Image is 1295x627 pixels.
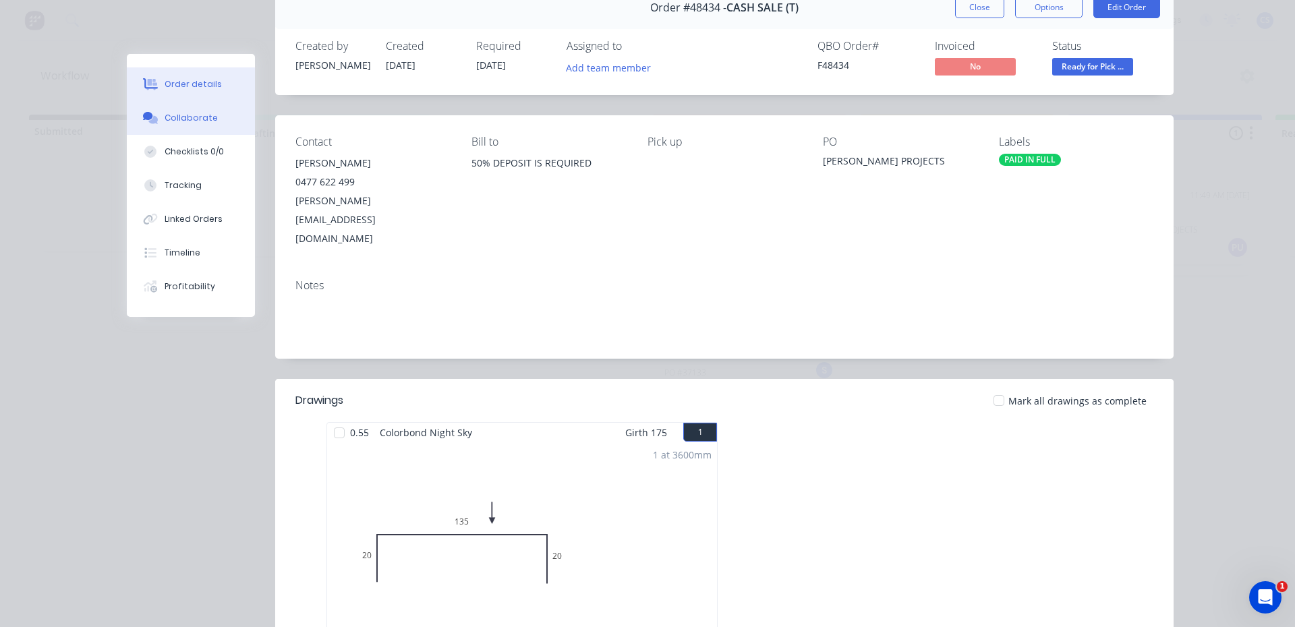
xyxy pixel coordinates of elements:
div: Pick up [647,136,802,148]
div: PAID IN FULL [999,154,1061,166]
div: Collaborate [165,112,218,124]
span: [DATE] [476,59,506,71]
button: Add team member [559,58,658,76]
div: Drawings [295,392,343,409]
div: Order details [165,78,222,90]
div: Created [386,40,460,53]
span: Order #48434 - [650,1,726,14]
div: Required [476,40,550,53]
div: Contact [295,136,450,148]
span: No [935,58,1016,75]
div: [PERSON_NAME] PROJECTS [823,154,977,173]
div: 1 at 3600mm [653,448,712,462]
span: Colorbond Night Sky [374,423,478,442]
button: Checklists 0/0 [127,135,255,169]
button: Ready for Pick ... [1052,58,1133,78]
div: Timeline [165,247,200,259]
span: CASH SALE (T) [726,1,799,14]
div: Created by [295,40,370,53]
div: Status [1052,40,1153,53]
iframe: Intercom live chat [1249,581,1282,614]
span: 1 [1277,581,1288,592]
button: Linked Orders [127,202,255,236]
div: Invoiced [935,40,1036,53]
div: Profitability [165,280,215,293]
button: Add team member [567,58,658,76]
span: Mark all drawings as complete [1008,394,1147,408]
div: 0477 622 499 [295,173,450,191]
button: Tracking [127,169,255,202]
div: Notes [295,279,1153,292]
button: Profitability [127,270,255,303]
span: Girth 175 [625,423,667,442]
button: Order details [127,67,255,101]
span: [DATE] [386,59,415,71]
div: [PERSON_NAME][EMAIL_ADDRESS][DOMAIN_NAME] [295,191,450,248]
div: 50% DEPOSIT IS REQUIRED [471,154,626,197]
button: Collaborate [127,101,255,135]
div: Labels [999,136,1153,148]
div: 50% DEPOSIT IS REQUIRED [471,154,626,173]
div: F48434 [817,58,919,72]
div: Linked Orders [165,213,223,225]
div: Bill to [471,136,626,148]
div: [PERSON_NAME] [295,154,450,173]
button: Timeline [127,236,255,270]
div: Checklists 0/0 [165,146,224,158]
div: Assigned to [567,40,701,53]
span: Ready for Pick ... [1052,58,1133,75]
button: 1 [683,423,717,442]
div: PO [823,136,977,148]
div: [PERSON_NAME]0477 622 499[PERSON_NAME][EMAIL_ADDRESS][DOMAIN_NAME] [295,154,450,248]
span: 0.55 [345,423,374,442]
div: [PERSON_NAME] [295,58,370,72]
div: Tracking [165,179,202,191]
div: QBO Order # [817,40,919,53]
